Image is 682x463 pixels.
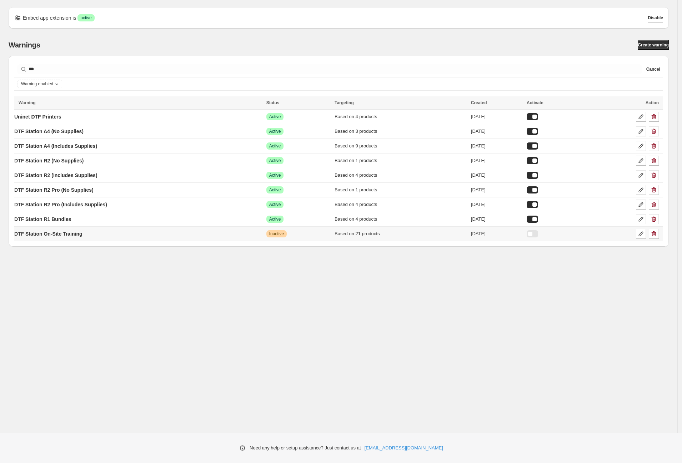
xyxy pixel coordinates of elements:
span: Warning enabled [21,81,53,87]
div: Based on 4 products [335,172,467,179]
button: Warning enabled [17,80,62,88]
span: Created [471,100,487,105]
a: DTF Station On-Site Training [14,228,82,240]
span: Status [266,100,280,105]
div: [DATE] [471,113,522,120]
div: [DATE] [471,172,522,179]
p: DTF Station A4 (Includes Supplies) [14,142,97,150]
span: Active [269,158,281,163]
p: DTF Station On-Site Training [14,230,82,237]
span: Active [269,172,281,178]
span: active [80,15,91,21]
span: Targeting [335,100,354,105]
a: DTF Station R2 (Includes Supplies) [14,170,97,181]
h2: Warnings [9,41,40,49]
span: Active [269,129,281,134]
div: [DATE] [471,186,522,193]
button: Disable [648,13,663,23]
a: DTF Station R1 Bundles [14,213,71,225]
p: DTF Station A4 (No Supplies) [14,128,84,135]
a: DTF Station R2 Pro (Includes Supplies) [14,199,107,210]
div: Based on 4 products [335,113,467,120]
p: DTF Station R2 (No Supplies) [14,157,84,164]
button: Cancel [646,65,660,74]
div: Based on 3 products [335,128,467,135]
div: Based on 1 products [335,157,467,164]
div: [DATE] [471,201,522,208]
a: DTF Station R2 Pro (No Supplies) [14,184,94,196]
span: Action [646,100,659,105]
p: DTF Station R2 (Includes Supplies) [14,172,97,179]
a: Uninet DTF Printers [14,111,61,122]
a: DTF Station R2 (No Supplies) [14,155,84,166]
span: Inactive [269,231,284,237]
span: Active [269,114,281,120]
div: [DATE] [471,128,522,135]
span: Active [269,216,281,222]
span: Warning [19,100,36,105]
a: DTF Station A4 (Includes Supplies) [14,140,97,152]
a: DTF Station A4 (No Supplies) [14,126,84,137]
div: [DATE] [471,157,522,164]
p: DTF Station R1 Bundles [14,216,71,223]
div: Based on 4 products [335,216,467,223]
a: [EMAIL_ADDRESS][DOMAIN_NAME] [365,444,443,452]
a: Create warning [638,40,669,50]
div: Based on 4 products [335,201,467,208]
p: Uninet DTF Printers [14,113,61,120]
div: [DATE] [471,216,522,223]
span: Disable [648,15,663,21]
span: Activate [527,100,543,105]
span: Create warning [638,42,669,48]
div: [DATE] [471,142,522,150]
div: [DATE] [471,230,522,237]
span: Cancel [646,66,660,72]
p: DTF Station R2 Pro (Includes Supplies) [14,201,107,208]
span: Active [269,143,281,149]
p: Embed app extension is [23,14,76,21]
div: Based on 1 products [335,186,467,193]
div: Based on 9 products [335,142,467,150]
div: Based on 21 products [335,230,467,237]
span: Active [269,202,281,207]
span: Active [269,187,281,193]
p: DTF Station R2 Pro (No Supplies) [14,186,94,193]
